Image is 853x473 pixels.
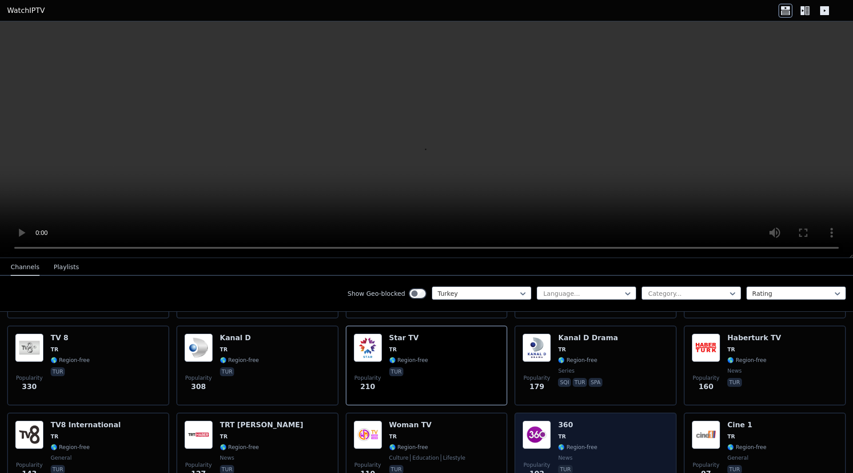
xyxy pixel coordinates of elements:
button: Playlists [54,259,79,276]
span: news [220,454,234,461]
span: TR [220,433,227,440]
span: lifestyle [441,454,465,461]
span: Popularity [185,461,212,469]
h6: Kanal D [220,334,259,342]
span: news [558,454,572,461]
span: Popularity [523,374,550,382]
h6: Kanal D Drama [558,334,618,342]
img: Kanal D Drama [522,334,551,362]
span: culture [389,454,409,461]
p: tur [220,367,234,376]
h6: TV 8 [51,334,90,342]
h6: TRT [PERSON_NAME] [220,421,303,429]
span: TR [389,433,397,440]
span: 330 [22,382,36,392]
span: TR [558,346,566,353]
p: tur [51,367,65,376]
span: 🌎 Region-free [220,357,259,364]
span: TR [220,346,227,353]
span: general [727,454,748,461]
span: series [558,367,574,374]
h6: Woman TV [389,421,466,429]
span: TR [727,433,735,440]
span: 🌎 Region-free [727,444,766,451]
h6: Star TV [389,334,428,342]
span: Popularity [16,461,43,469]
img: Star TV [354,334,382,362]
span: Popularity [16,374,43,382]
span: 🌎 Region-free [558,357,597,364]
a: WatchIPTV [7,5,45,16]
img: TV 8 [15,334,44,362]
p: tur [389,367,403,376]
span: education [410,454,439,461]
img: Kanal D [184,334,213,362]
span: 🌎 Region-free [558,444,597,451]
img: 360 [522,421,551,449]
p: tur [727,378,741,387]
p: tur [573,378,587,387]
span: Popularity [523,461,550,469]
img: Haberturk TV [692,334,720,362]
span: Popularity [355,461,381,469]
span: 🌎 Region-free [389,357,428,364]
span: 308 [191,382,206,392]
span: 🌎 Region-free [220,444,259,451]
img: TRT Haber [184,421,213,449]
h6: 360 [558,421,597,429]
p: spa [589,378,602,387]
span: TR [51,346,58,353]
span: Popularity [693,374,719,382]
p: sqi [558,378,571,387]
span: 160 [698,382,713,392]
span: Popularity [185,374,212,382]
span: 179 [530,382,544,392]
img: Cine 1 [692,421,720,449]
span: 🌎 Region-free [389,444,428,451]
label: Show Geo-blocked [347,289,405,298]
span: general [51,454,72,461]
h6: Haberturk TV [727,334,781,342]
span: 🌎 Region-free [51,357,90,364]
h6: TV8 International [51,421,121,429]
img: TV8 International [15,421,44,449]
span: 🌎 Region-free [51,444,90,451]
span: TR [558,433,566,440]
span: Popularity [355,374,381,382]
span: 🌎 Region-free [727,357,766,364]
button: Channels [11,259,40,276]
h6: Cine 1 [727,421,766,429]
span: TR [727,346,735,353]
span: TR [51,433,58,440]
span: 210 [360,382,375,392]
img: Woman TV [354,421,382,449]
span: Popularity [693,461,719,469]
span: news [727,367,741,374]
span: TR [389,346,397,353]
